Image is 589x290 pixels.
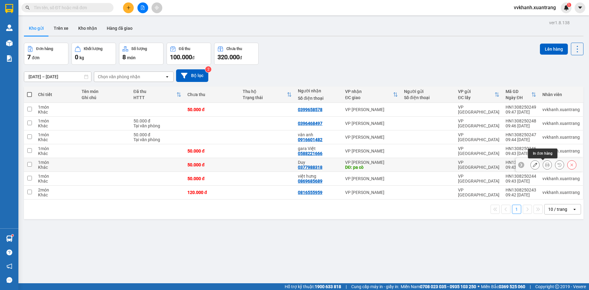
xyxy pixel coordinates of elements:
[298,165,322,170] div: 0377988318
[346,283,347,290] span: |
[342,87,401,103] th: Toggle SortBy
[119,43,164,65] button: Số lượng8món
[298,137,322,142] div: 0916601482
[5,4,13,13] img: logo-vxr
[542,121,580,126] div: vvkhanh.xuantrang
[567,3,571,7] sup: 1
[542,92,580,97] div: Nhân viên
[540,44,568,55] button: Lên hàng
[38,118,75,123] div: 1 món
[27,53,31,61] span: 7
[243,89,287,94] div: Thu hộ
[506,137,536,142] div: 09:44 [DATE]
[38,165,75,170] div: Khác
[502,87,539,103] th: Toggle SortBy
[21,39,38,44] span: việt hưng
[218,53,240,61] span: 320.000
[458,105,499,114] div: VP [GEOGRAPHIC_DATA]
[458,174,499,184] div: VP [GEOGRAPHIC_DATA]
[131,47,147,51] div: Số lượng
[25,6,30,10] span: search
[555,284,559,289] span: copyright
[170,53,192,61] span: 100.000
[6,263,12,269] span: notification
[506,151,536,156] div: 09:43 [DATE]
[79,55,84,60] span: kg
[345,190,398,195] div: VP [PERSON_NAME]
[298,132,339,137] div: vân anh
[16,19,35,25] em: Logistics
[84,47,102,51] div: Khối lượng
[102,21,137,36] button: Hàng đã giao
[98,74,140,80] div: Chọn văn phòng nhận
[542,176,580,181] div: vvkhanh.xuantrang
[34,4,106,11] input: Tìm tên, số ĐT hoặc mã đơn
[187,107,237,112] div: 50.000 đ
[38,123,75,128] div: Khác
[509,4,561,11] span: vvkhanh.xuantrang
[458,132,499,142] div: VP [GEOGRAPHIC_DATA]
[315,284,341,289] strong: 1900 633 818
[133,95,176,100] div: HTTT
[133,137,181,142] div: Tại văn phòng
[226,47,242,51] div: Chưa thu
[345,176,398,181] div: VP [PERSON_NAME]
[298,121,322,126] div: 0396468497
[130,87,184,103] th: Toggle SortBy
[187,190,237,195] div: 120.000 đ
[243,95,287,100] div: Trạng thái
[6,25,13,31] img: warehouse-icon
[176,69,208,82] button: Bộ lọc
[345,135,398,140] div: VP [PERSON_NAME]
[506,105,536,110] div: HN1308250249
[345,160,398,165] div: VP [PERSON_NAME]
[401,283,476,290] span: Miền Nam
[133,123,181,128] div: Tại văn phòng
[542,135,580,140] div: vvkhanh.xuantrang
[506,165,536,170] div: 09:43 [DATE]
[24,21,49,36] button: Kho gửi
[38,105,75,110] div: 1 món
[568,3,570,7] span: 1
[240,87,295,103] th: Toggle SortBy
[24,72,91,82] input: Select a date range.
[298,160,339,165] div: Duy
[214,43,259,65] button: Chưa thu320.000đ
[6,40,13,46] img: warehouse-icon
[345,95,393,100] div: ĐC giao
[71,43,116,65] button: Khối lượng0kg
[506,146,536,151] div: HN1308250246
[36,47,53,51] div: Đơn hàng
[38,137,75,142] div: Khác
[187,92,237,97] div: Chưa thu
[38,192,75,197] div: Khác
[133,118,181,123] div: 50.000 đ
[240,55,242,60] span: đ
[7,11,43,17] span: XUANTRANG
[126,6,131,10] span: plus
[2,34,19,38] span: Người gửi:
[15,3,36,10] span: HAIVAN
[49,21,73,36] button: Trên xe
[506,110,536,114] div: 09:47 [DATE]
[506,95,531,100] div: Ngày ĐH
[345,165,398,170] div: DĐ: pa cò
[133,132,181,137] div: 50.000 đ
[73,21,102,36] button: Kho nhận
[549,19,570,26] div: ver 1.8.138
[530,283,531,290] span: |
[404,95,452,100] div: Số điện thoại
[6,55,13,62] img: solution-icon
[205,66,211,72] sup: 2
[122,53,126,61] span: 8
[298,107,322,112] div: 0399658578
[82,89,127,94] div: Tên món
[2,40,38,44] span: Người nhận:
[187,149,237,153] div: 50.000 đ
[38,92,75,97] div: Chi tiết
[82,95,127,100] div: Ghi chú
[420,284,476,289] strong: 0708 023 035 - 0935 103 250
[577,5,583,10] span: caret-down
[38,146,75,151] div: 1 món
[506,192,536,197] div: 09:42 [DATE]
